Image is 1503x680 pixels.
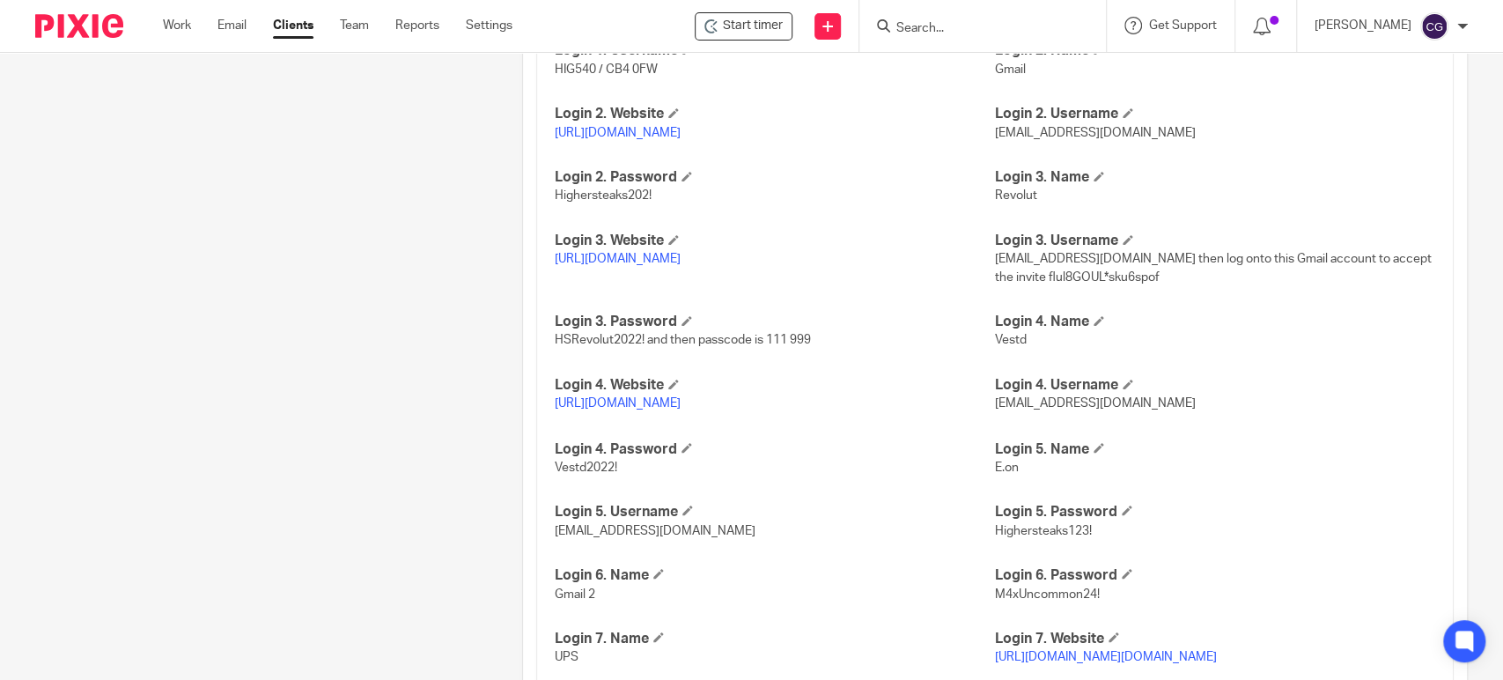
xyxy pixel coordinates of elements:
span: [EMAIL_ADDRESS][DOMAIN_NAME] [995,397,1196,410]
span: Highersteaks123! [995,524,1092,536]
h4: Login 6. Name [555,565,995,584]
h4: Login 5. Username [555,502,995,521]
span: Vestd2022! [555,461,617,473]
h4: Login 7. Website [995,629,1435,647]
span: Start timer [723,17,783,35]
h4: Login 5. Password [995,502,1435,521]
span: Vestd [995,334,1027,346]
h4: Login 3. Website [555,232,995,250]
span: [EMAIL_ADDRESS][DOMAIN_NAME] [995,127,1196,139]
a: Reports [395,17,439,34]
a: [URL][DOMAIN_NAME] [555,253,681,265]
a: Work [163,17,191,34]
span: [EMAIL_ADDRESS][DOMAIN_NAME] then log onto this Gmail account to accept the invite flul8GOUL*sku6... [995,253,1432,283]
h4: Login 3. Name [995,168,1435,187]
a: [URL][DOMAIN_NAME] [555,397,681,410]
h4: Login 4. Password [555,440,995,458]
span: Gmail 2 [555,588,595,600]
img: svg%3E [1420,12,1448,41]
div: Uncommon Bio Ltd [695,12,792,41]
a: Team [340,17,369,34]
h4: Login 7. Name [555,629,995,647]
a: Clients [273,17,313,34]
a: Settings [466,17,512,34]
h4: Login 3. Password [555,313,995,331]
h4: Login 2. Password [555,168,995,187]
h4: Login 2. Username [995,105,1435,123]
h4: Login 4. Username [995,376,1435,395]
h4: Login 4. Website [555,376,995,395]
h4: Login 3. Username [995,232,1435,250]
span: UPS [555,650,578,662]
a: Email [217,17,247,34]
h4: Login 2. Website [555,105,995,123]
span: E.on [995,461,1019,473]
a: [URL][DOMAIN_NAME][DOMAIN_NAME] [995,650,1217,662]
img: Pixie [35,14,123,38]
h4: Login 6. Password [995,565,1435,584]
span: Gmail [995,63,1026,76]
h4: Login 4. Name [995,313,1435,331]
span: HSRevolut2022! and then passcode is 111 999 [555,334,811,346]
h4: Login 5. Name [995,440,1435,458]
a: [URL][DOMAIN_NAME] [555,127,681,139]
input: Search [895,21,1053,37]
span: Highersteaks202! [555,189,652,202]
span: Get Support [1149,19,1217,32]
span: Revolut [995,189,1037,202]
span: [EMAIL_ADDRESS][DOMAIN_NAME] [555,524,755,536]
p: [PERSON_NAME] [1315,17,1411,34]
span: HIG540 / CB4 0FW [555,63,658,76]
span: M4xUncommon24! [995,588,1100,600]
